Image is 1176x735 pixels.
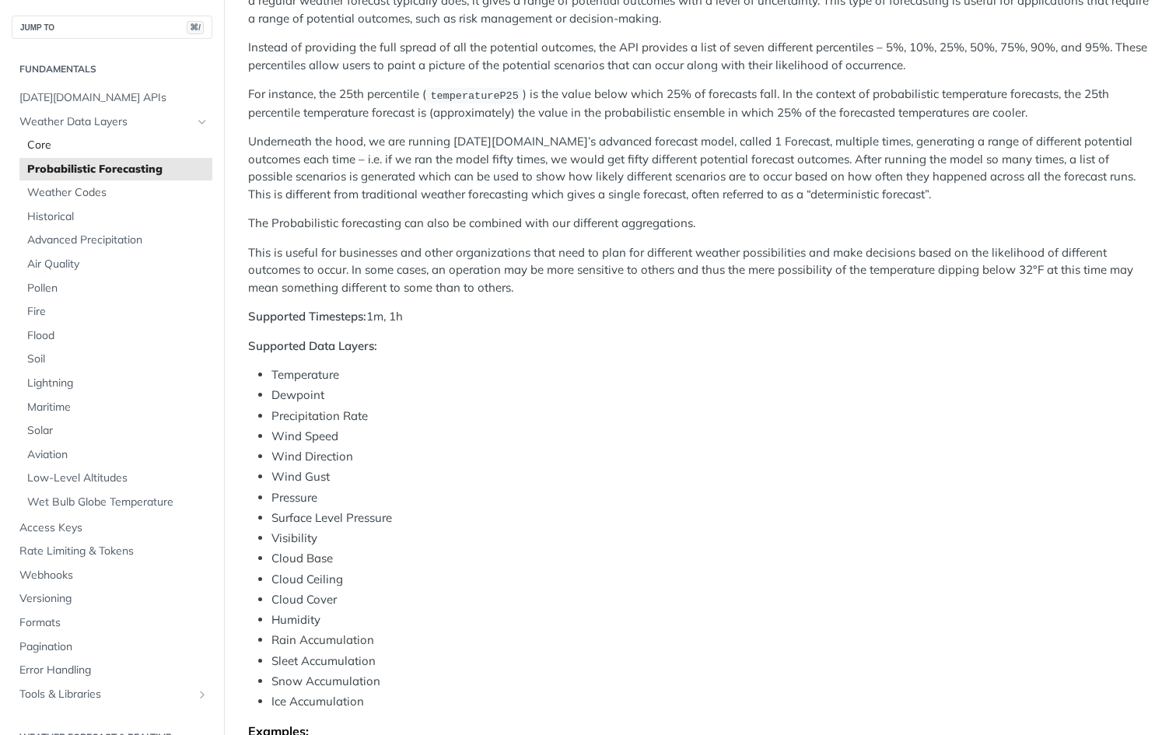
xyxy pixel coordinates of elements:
[12,110,212,134] a: Weather Data LayersHide subpages for Weather Data Layers
[248,39,1152,74] p: Instead of providing the full spread of all the potential outcomes, the API provides a list of se...
[19,90,208,106] span: [DATE][DOMAIN_NAME] APIs
[27,400,208,415] span: Maritime
[12,16,212,39] button: JUMP TO⌘/
[271,591,1152,609] li: Cloud Cover
[19,205,212,229] a: Historical
[12,635,212,659] a: Pagination
[187,21,204,34] span: ⌘/
[271,489,1152,507] li: Pressure
[19,467,212,490] a: Low-Level Altitudes
[271,408,1152,425] li: Precipitation Rate
[19,134,212,157] a: Core
[19,114,192,130] span: Weather Data Layers
[27,376,208,391] span: Lightning
[19,687,192,702] span: Tools & Libraries
[19,372,212,395] a: Lightning
[19,544,208,559] span: Rate Limiting & Tokens
[27,233,208,248] span: Advanced Precipitation
[12,587,212,611] a: Versioning
[27,495,208,510] span: Wet Bulb Globe Temperature
[19,419,212,443] a: Solar
[19,491,212,514] a: Wet Bulb Globe Temperature
[12,86,212,110] a: [DATE][DOMAIN_NAME] APIs
[19,277,212,300] a: Pollen
[12,611,212,635] a: Formats
[19,181,212,205] a: Weather Codes
[271,693,1152,711] li: Ice Accumulation
[19,348,212,371] a: Soil
[271,468,1152,486] li: Wind Gust
[19,396,212,419] a: Maritime
[27,423,208,439] span: Solar
[12,62,212,76] h2: Fundamentals
[19,300,212,324] a: Fire
[27,352,208,367] span: Soil
[12,659,212,682] a: Error Handling
[19,229,212,252] a: Advanced Precipitation
[271,673,1152,691] li: Snow Accumulation
[19,639,208,655] span: Pagination
[27,257,208,272] span: Air Quality
[19,520,208,536] span: Access Keys
[196,688,208,701] button: Show subpages for Tools & Libraries
[12,683,212,706] a: Tools & LibrariesShow subpages for Tools & Libraries
[19,443,212,467] a: Aviation
[27,185,208,201] span: Weather Codes
[196,116,208,128] button: Hide subpages for Weather Data Layers
[271,366,1152,384] li: Temperature
[27,162,208,177] span: Probabilistic Forecasting
[271,611,1152,629] li: Humidity
[27,328,208,344] span: Flood
[248,215,1152,233] p: The Probabilistic forecasting can also be combined with our different aggregations.
[248,133,1152,203] p: Underneath the hood, we are running [DATE][DOMAIN_NAME]’s advanced forecast model, called 1 Forec...
[19,568,208,583] span: Webhooks
[27,471,208,486] span: Low-Level Altitudes
[271,653,1152,670] li: Sleet Accumulation
[19,591,208,607] span: Versioning
[27,138,208,153] span: Core
[12,540,212,563] a: Rate Limiting & Tokens
[248,309,366,324] strong: Supported Timesteps:
[271,530,1152,548] li: Visibility
[12,564,212,587] a: Webhooks
[19,663,208,678] span: Error Handling
[27,209,208,225] span: Historical
[271,550,1152,568] li: Cloud Base
[27,281,208,296] span: Pollen
[19,158,212,181] a: Probabilistic Forecasting
[248,244,1152,297] p: This is useful for businesses and other organizations that need to plan for different weather pos...
[271,571,1152,589] li: Cloud Ceiling
[271,448,1152,466] li: Wind Direction
[271,387,1152,404] li: Dewpoint
[27,447,208,463] span: Aviation
[12,516,212,540] a: Access Keys
[19,324,212,348] a: Flood
[248,338,377,353] strong: Supported Data Layers:
[271,428,1152,446] li: Wind Speed
[27,304,208,320] span: Fire
[19,253,212,276] a: Air Quality
[271,509,1152,527] li: Surface Level Pressure
[271,632,1152,649] li: Rain Accumulation
[430,89,518,101] span: temperatureP25
[248,86,1152,121] p: For instance, the 25th percentile ( ) is the value below which 25% of forecasts fall. In the cont...
[248,308,1152,326] p: 1m, 1h
[19,615,208,631] span: Formats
